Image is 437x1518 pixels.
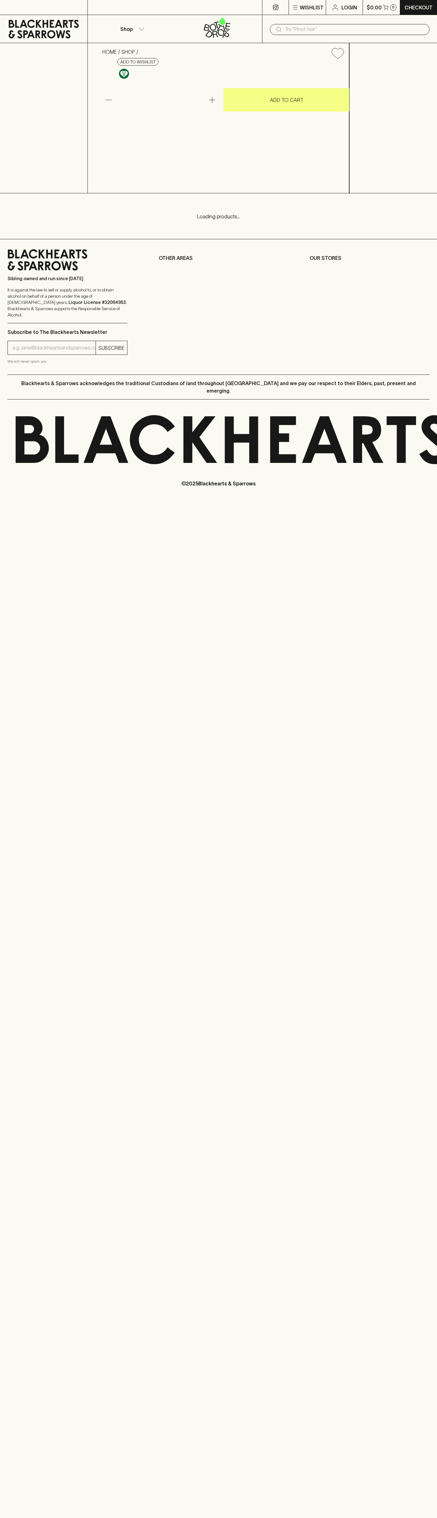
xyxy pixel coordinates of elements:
p: OUR STORES [310,254,430,262]
button: Shop [88,15,175,43]
p: We will never spam you [7,358,127,365]
p: Loading products... [6,213,431,220]
p: Blackhearts & Sparrows acknowledges the traditional Custodians of land throughout [GEOGRAPHIC_DAT... [12,379,425,394]
button: Add to wishlist [329,46,346,62]
a: HOME [102,49,117,55]
p: Shop [120,25,133,33]
input: Try "Pinot noir" [285,24,425,34]
p: OTHER AREAS [159,254,279,262]
p: Login [341,4,357,11]
p: Checkout [405,4,433,11]
button: SUBSCRIBE [96,341,127,355]
p: Sibling owned and run since [DATE] [7,275,127,282]
a: Made without the use of any animal products. [117,67,131,80]
input: e.g. jane@blackheartsandsparrows.com.au [12,343,96,353]
button: ADD TO CART [224,88,349,112]
strong: Liquor License #32064953 [68,300,126,305]
p: ⠀ [88,4,93,11]
p: 0 [392,6,395,9]
p: $0.00 [367,4,382,11]
a: SHOP [122,49,135,55]
p: It is against the law to sell or supply alcohol to, or to obtain alcohol on behalf of a person un... [7,287,127,318]
p: ADD TO CART [270,96,303,104]
p: SUBSCRIBE [98,344,125,352]
img: 38566.png [97,64,349,193]
p: Subscribe to The Blackhearts Newsletter [7,328,127,336]
button: Add to wishlist [117,58,158,66]
p: Wishlist [300,4,324,11]
img: Vegan [119,69,129,79]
